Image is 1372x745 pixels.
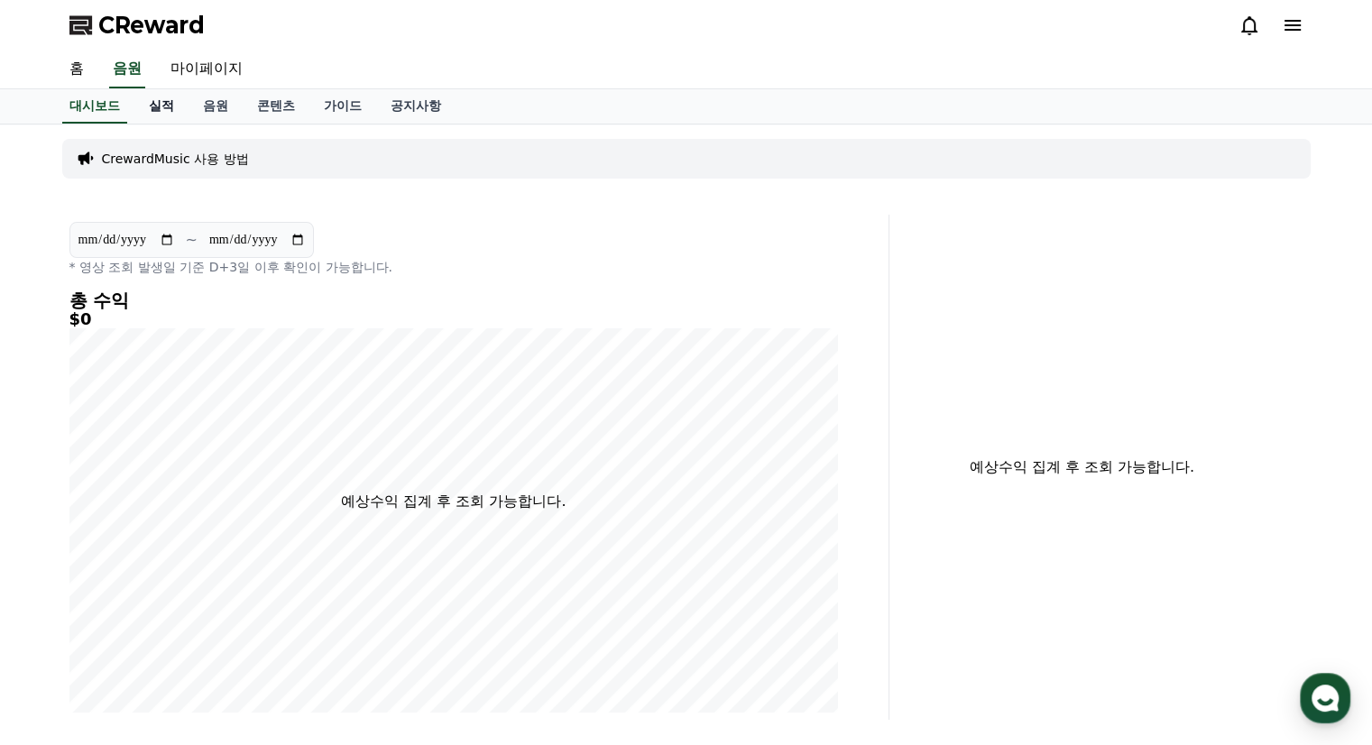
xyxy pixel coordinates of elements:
[69,11,205,40] a: CReward
[5,572,119,617] a: 홈
[102,150,249,168] a: CrewardMusic 사용 방법
[69,258,838,276] p: * 영상 조회 발생일 기준 D+3일 이후 확인이 가능합니다.
[57,599,68,613] span: 홈
[309,89,376,124] a: 가이드
[62,89,127,124] a: 대시보드
[119,572,233,617] a: 대화
[156,51,257,88] a: 마이페이지
[109,51,145,88] a: 음원
[904,456,1260,478] p: 예상수익 집계 후 조회 가능합니다.
[186,229,198,251] p: ~
[376,89,456,124] a: 공지사항
[165,600,187,614] span: 대화
[341,491,566,512] p: 예상수익 집계 후 조회 가능합니다.
[69,310,838,328] h5: $0
[233,572,346,617] a: 설정
[279,599,300,613] span: 설정
[55,51,98,88] a: 홈
[69,290,838,310] h4: 총 수익
[98,11,205,40] span: CReward
[189,89,243,124] a: 음원
[243,89,309,124] a: 콘텐츠
[134,89,189,124] a: 실적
